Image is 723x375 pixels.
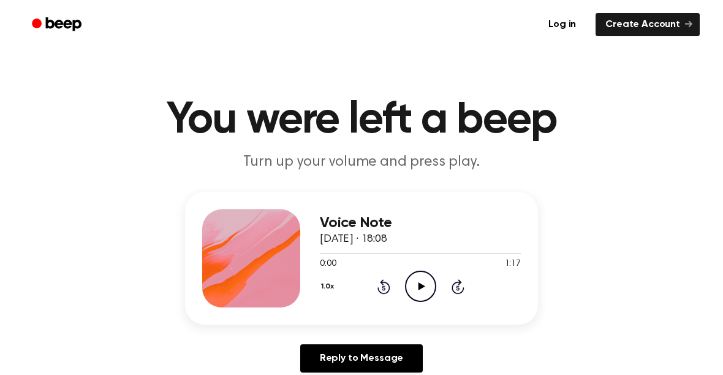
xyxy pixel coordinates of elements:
[505,258,521,271] span: 1:17
[126,152,597,172] p: Turn up your volume and press play.
[23,13,93,37] a: Beep
[320,276,338,297] button: 1.0x
[596,13,700,36] a: Create Account
[536,10,588,39] a: Log in
[320,215,521,231] h3: Voice Note
[320,258,336,271] span: 0:00
[300,344,423,373] a: Reply to Message
[320,234,387,245] span: [DATE] · 18:08
[48,98,675,142] h1: You were left a beep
